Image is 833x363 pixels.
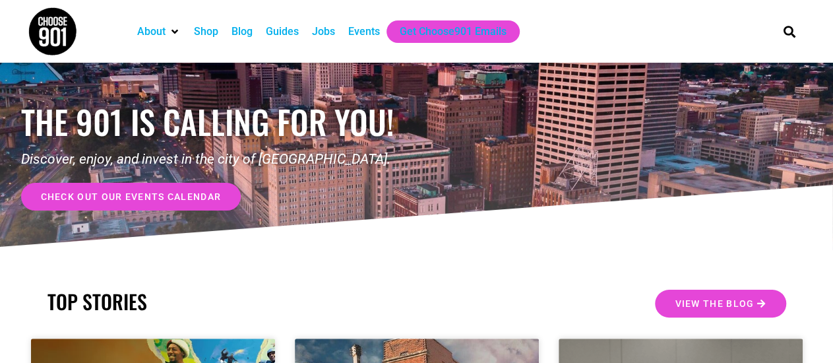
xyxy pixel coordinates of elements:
h2: TOP STORIES [47,290,410,313]
a: Events [348,24,380,40]
p: Discover, enjoy, and invest in the city of [GEOGRAPHIC_DATA]. [21,149,417,170]
a: Blog [231,24,253,40]
nav: Main nav [131,20,761,43]
a: About [137,24,166,40]
div: About [131,20,187,43]
a: Shop [194,24,218,40]
div: Search [778,20,800,42]
a: Jobs [312,24,335,40]
a: Guides [266,24,299,40]
a: Get Choose901 Emails [400,24,507,40]
a: View the Blog [655,290,786,317]
span: View the Blog [675,299,754,308]
h1: the 901 is calling for you! [21,102,417,141]
a: check out our events calendar [21,183,241,211]
span: check out our events calendar [41,192,222,201]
